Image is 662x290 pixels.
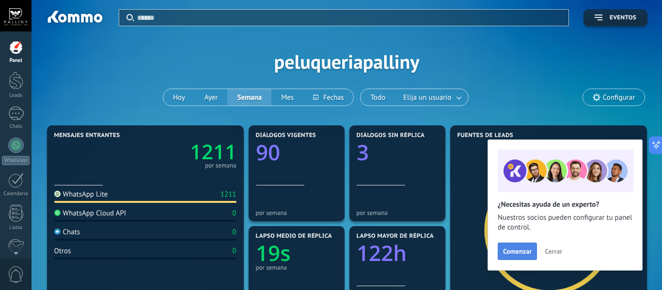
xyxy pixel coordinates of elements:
span: Nuestros socios pueden configurar tu panel de control. [498,213,632,232]
div: 0 [232,209,236,218]
div: Calendario [2,191,30,197]
text: 19s [256,238,291,267]
span: Lapso mayor de réplica [357,233,434,240]
div: Chats [54,228,80,237]
div: 1211 [221,190,236,199]
text: 90 [256,137,280,167]
button: Cerrar [540,244,567,259]
h2: ¿Necesitas ayuda de un experto? [498,200,632,209]
span: Mensajes entrantes [54,132,120,139]
img: WhatsApp Lite [54,191,61,197]
span: Elija un usuario [401,91,453,104]
a: 1211 [145,138,236,166]
div: Leads [2,92,30,99]
button: Todo [361,89,395,106]
div: por semana [357,209,438,216]
button: Ayer [195,89,228,106]
div: WhatsApp Cloud API [54,209,126,218]
div: por semana [256,209,337,216]
span: Configurar [603,93,635,102]
button: Elija un usuario [395,89,468,106]
span: Comenzar [503,248,532,255]
button: Comenzar [498,243,537,260]
span: Eventos [610,15,636,21]
span: Lapso medio de réplica [256,233,332,240]
div: WhatsApp [2,156,30,165]
div: Listas [2,225,30,231]
span: Fuentes de leads [457,132,514,139]
span: Diálogos vigentes [256,132,316,139]
img: WhatsApp Cloud API [54,210,61,216]
div: Chats [2,123,30,130]
span: Cerrar [545,248,562,255]
button: Hoy [163,89,195,106]
a: 122h [357,238,438,267]
button: Semana [227,89,271,106]
span: Diálogos sin réplica [357,132,425,139]
text: 122h [357,238,407,267]
div: 0 [232,246,236,256]
img: Chats [54,229,61,235]
button: Mes [271,89,303,106]
div: WhatsApp Lite [54,190,108,199]
button: Eventos [583,9,647,26]
div: 0 [232,228,236,237]
div: por semana [205,163,236,168]
div: Panel [2,58,30,64]
text: 1211 [190,138,236,166]
div: por semana [256,264,337,271]
text: 3 [357,137,369,167]
button: Fechas [303,89,353,106]
div: Otros [54,246,71,256]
